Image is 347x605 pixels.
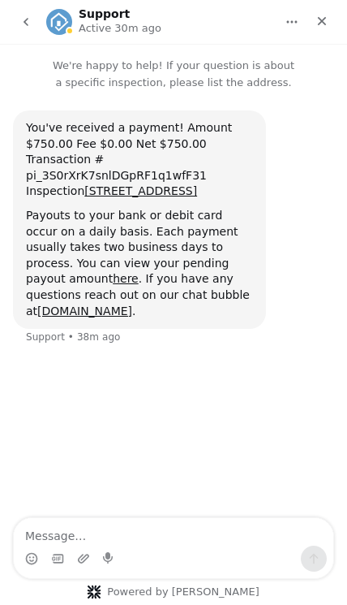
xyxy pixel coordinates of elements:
a: here [113,272,139,285]
button: Gif picker [51,552,64,565]
p: Active 30m ago [79,20,161,37]
div: Support • 38m ago [26,332,120,342]
button: Home [276,6,307,37]
a: [STREET_ADDRESS] [84,184,197,197]
div: Support says… [13,110,334,365]
div: You've received a payment! Amount $750.00 Fee $0.00 Net $750.00 Transaction # pi_3S0rXrK7snlDGpRF... [13,110,266,329]
textarea: Message… [14,518,333,546]
div: You've received a payment! Amount $750.00 Fee $0.00 Net $750.00 Transaction # pi_3S0rXrK7snlDGpRF... [26,120,253,200]
a: [DOMAIN_NAME] [37,305,132,318]
button: Upload attachment [77,552,90,565]
h1: Support [79,8,130,20]
div: Payouts to your bank or debit card occur on a daily basis. Each payment usually takes two busines... [26,208,253,319]
img: Profile image for Support [46,9,72,35]
button: go back [11,6,41,37]
button: Emoji picker [25,552,38,565]
div: Close [307,6,336,36]
button: Start recording [103,552,116,565]
button: Send a message… [301,546,327,572]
